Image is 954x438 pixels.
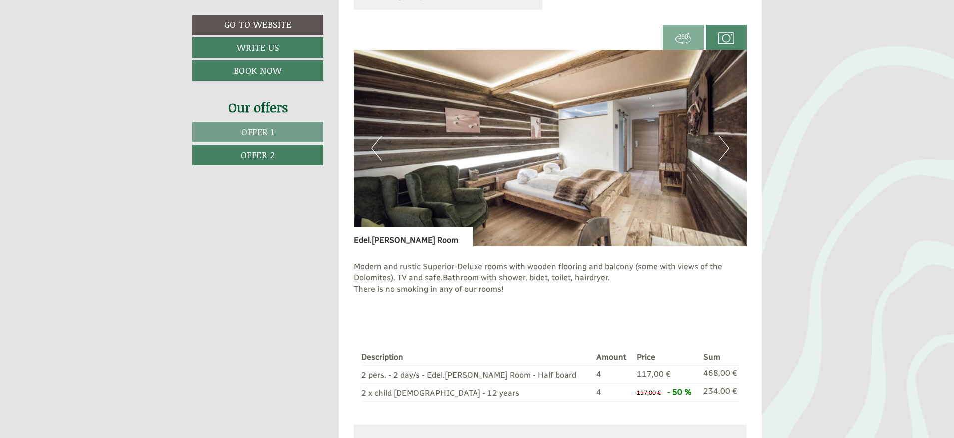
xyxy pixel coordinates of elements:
img: 360-grad.svg [675,30,691,46]
td: 2 x child [DEMOGRAPHIC_DATA] - 12 years [361,383,593,401]
th: Sum [699,350,739,365]
img: image [354,50,747,246]
div: Edel.[PERSON_NAME] Room [354,227,473,246]
img: camera.svg [718,30,734,46]
span: 117,00 € [637,369,671,379]
span: 117,00 € [637,389,661,396]
span: - 50 % [667,387,692,397]
th: Price [633,350,699,365]
span: Offer 1 [241,125,274,138]
td: 4 [592,383,632,401]
div: Our offers [192,98,323,117]
a: Book now [192,60,323,81]
a: Write us [192,37,323,58]
a: Go to website [192,15,323,35]
td: 4 [592,365,632,383]
td: 468,00 € [699,365,739,383]
td: 2 pers. - 2 day/s - Edel.[PERSON_NAME] Room - Half board [361,365,593,383]
th: Amount [592,350,632,365]
button: Next [719,136,729,161]
th: Description [361,350,593,365]
span: Offer 2 [241,148,275,161]
button: Previous [371,136,382,161]
p: Modern and rustic Superior-Deluxe rooms with wooden flooring and balcony (some with views of the ... [354,261,747,307]
td: 234,00 € [699,383,739,401]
